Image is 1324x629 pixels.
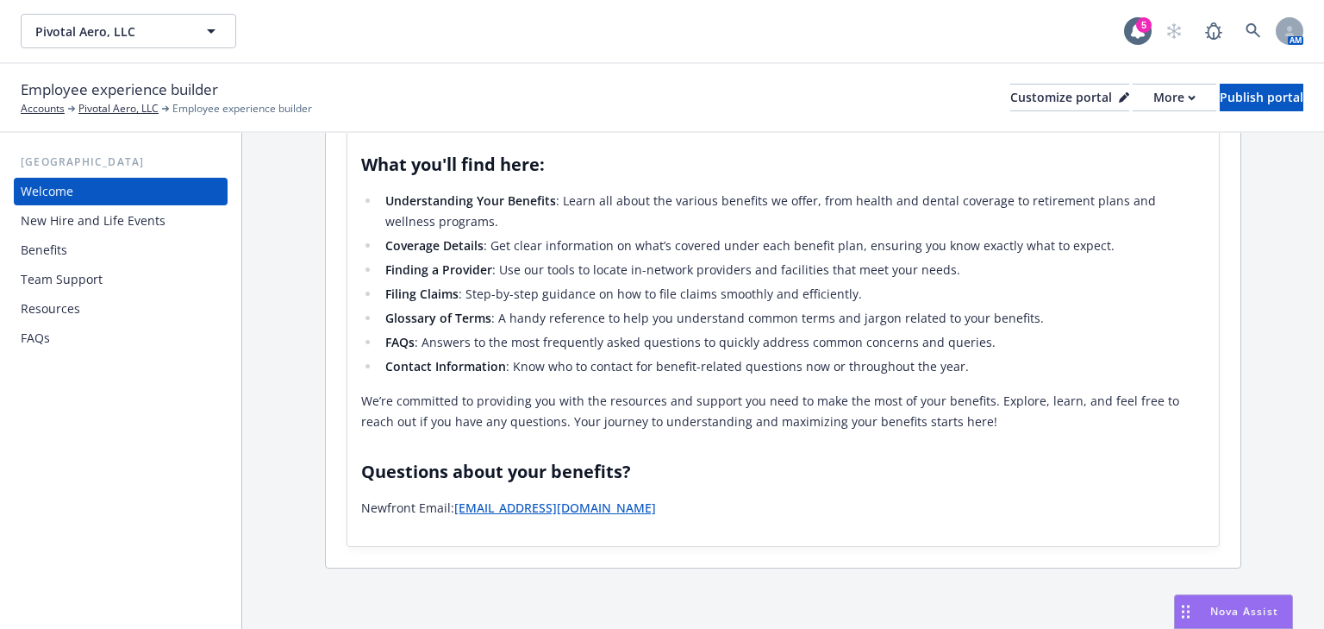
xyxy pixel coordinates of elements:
div: More [1153,85,1196,110]
strong: Finding a Provider [385,261,492,278]
div: Team Support [21,266,103,293]
p: We’re committed to providing you with the resources and support you need to make the most of your... [361,391,1205,432]
a: Accounts [21,101,65,116]
div: [GEOGRAPHIC_DATA] [14,154,228,171]
a: New Hire and Life Events [14,207,228,235]
strong: FAQs [385,334,415,350]
strong: Coverage Details [385,237,484,254]
div: New Hire and Life Events [21,207,165,235]
button: Nova Assist [1174,594,1293,629]
div: Customize portal [1010,85,1129,110]
a: Report a Bug [1196,14,1231,48]
div: Publish portal [1220,85,1303,110]
li: : Know who to contact for benefit-related questions now or throughout the year. [380,356,1205,377]
div: Resources [21,295,80,323]
strong: Filing Claims [385,286,459,302]
div: 5 [1136,17,1152,33]
li: : Use our tools to locate in-network providers and facilities that meet your needs. [380,260,1205,280]
button: Pivotal Aero, LLC [21,14,236,48]
strong: Contact Information [385,358,506,374]
p: Newfront Email: [361,498,1205,519]
a: Search [1236,14,1271,48]
div: FAQs [21,324,50,352]
li: : Get clear information on what’s covered under each benefit plan, ensuring you know exactly what... [380,236,1205,256]
span: Employee experience builder [172,101,312,116]
li: : Learn all about the various benefits we offer, from health and dental coverage to retirement pl... [380,191,1205,232]
a: FAQs [14,324,228,352]
h2: Questions about your benefits? [361,460,1205,484]
span: Nova Assist [1210,604,1278,619]
div: Drag to move [1175,595,1196,628]
a: Welcome [14,178,228,205]
strong: Glossary of Terms [385,310,491,326]
li: : Step-by-step guidance on how to file claims smoothly and efficiently. [380,284,1205,305]
div: Welcome [21,178,73,205]
a: Team Support [14,266,228,293]
li: : A handy reference to help you understand common terms and jargon related to your benefits. [380,308,1205,329]
h2: What you'll find here: [361,153,1205,177]
strong: Understanding Your Benefits [385,192,556,209]
button: Publish portal [1220,84,1303,111]
a: [EMAIL_ADDRESS][DOMAIN_NAME] [454,500,656,516]
button: Customize portal [1010,84,1129,111]
span: Employee experience builder [21,79,218,101]
a: Resources [14,295,228,323]
a: Start snowing [1157,14,1191,48]
span: Pivotal Aero, LLC [35,22,184,41]
a: Benefits [14,236,228,264]
li: : Answers to the most frequently asked questions to quickly address common concerns and queries. [380,332,1205,353]
a: Pivotal Aero, LLC [78,101,159,116]
button: More [1133,84,1216,111]
div: Benefits [21,236,67,264]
